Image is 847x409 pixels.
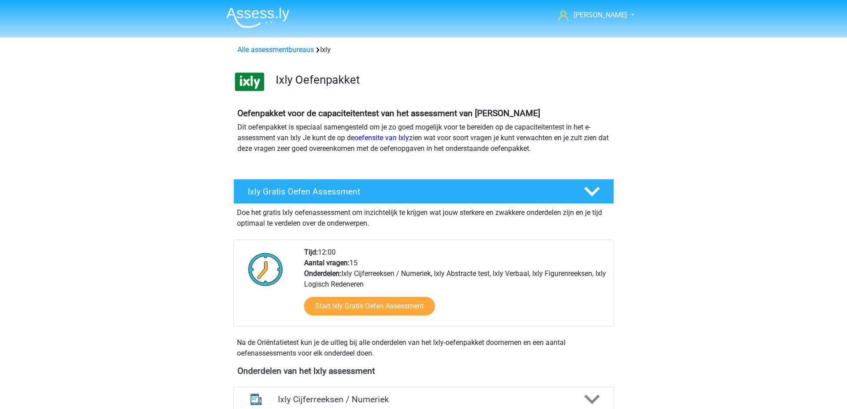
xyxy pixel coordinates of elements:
[304,269,341,278] b: Onderdelen:
[304,259,349,267] b: Aantal vragen:
[237,122,610,154] p: Dit oefenpakket is speciaal samengesteld om je zo goed mogelijk voor te bereiden op de capaciteit...
[226,7,289,28] img: Assessly
[243,247,288,292] img: Klok
[237,45,314,54] a: Alle assessmentbureaus
[304,297,435,316] a: Start Ixly Gratis Oefen Assessment
[237,108,540,118] b: Oefenpakket voor de capaciteitentest van het assessment van [PERSON_NAME]
[555,10,628,20] a: [PERSON_NAME]
[233,337,614,359] div: Na de Oriëntatietest kun je de uitleg bij alle onderdelen van het Ixly-oefenpakket doornemen en e...
[233,204,614,229] div: Doe het gratis Ixly oefenassessment om inzichtelijk te krijgen wat jouw sterkere en zwakkere onde...
[234,45,614,55] div: Ixly
[237,366,610,376] h4: Onderdelen van het Ixly assessment
[304,248,318,256] b: Tijd:
[297,247,613,326] div: 12:00 15 Ixly Cijferreeksen / Numeriek, Ixly Abstracte test, Ixly Verbaal, Ixly Figurenreeksen, I...
[234,66,265,97] img: ixly.png
[574,11,627,19] span: [PERSON_NAME]
[276,73,607,87] h3: Ixly Oefenpakket
[230,179,618,204] a: Ixly Gratis Oefen Assessment
[278,394,569,405] h4: Ixly Cijferreeksen / Numeriek
[248,186,570,197] h4: Ixly Gratis Oefen Assessment
[354,134,409,142] a: oefensite van Ixly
